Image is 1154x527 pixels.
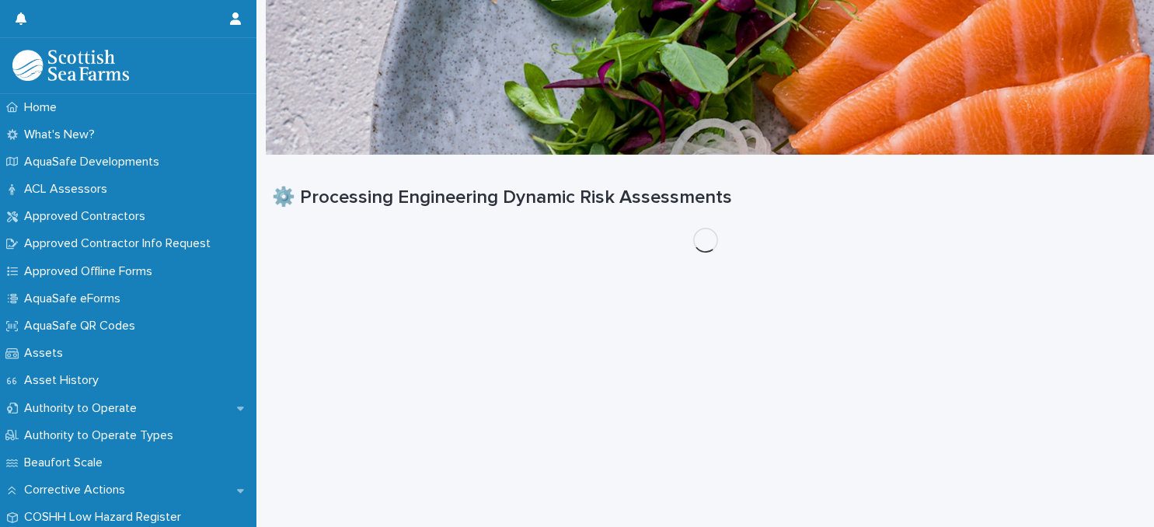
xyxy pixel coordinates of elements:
p: Assets [18,346,75,361]
p: Approved Contractor Info Request [18,236,223,251]
p: AquaSafe Developments [18,155,172,169]
p: Approved Contractors [18,209,158,224]
p: AquaSafe QR Codes [18,319,148,333]
p: COSHH Low Hazard Register [18,510,193,525]
p: Authority to Operate [18,401,149,416]
h1: ⚙️ Processing Engineering Dynamic Risk Assessments [272,187,1138,209]
p: Beaufort Scale [18,455,115,470]
img: bPIBxiqnSb2ggTQWdOVV [12,50,129,81]
p: Home [18,100,69,115]
p: AquaSafe eForms [18,291,133,306]
p: What's New? [18,127,107,142]
p: Corrective Actions [18,483,138,497]
p: Approved Offline Forms [18,264,165,279]
p: Asset History [18,373,111,388]
p: ACL Assessors [18,182,120,197]
p: Authority to Operate Types [18,428,186,443]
